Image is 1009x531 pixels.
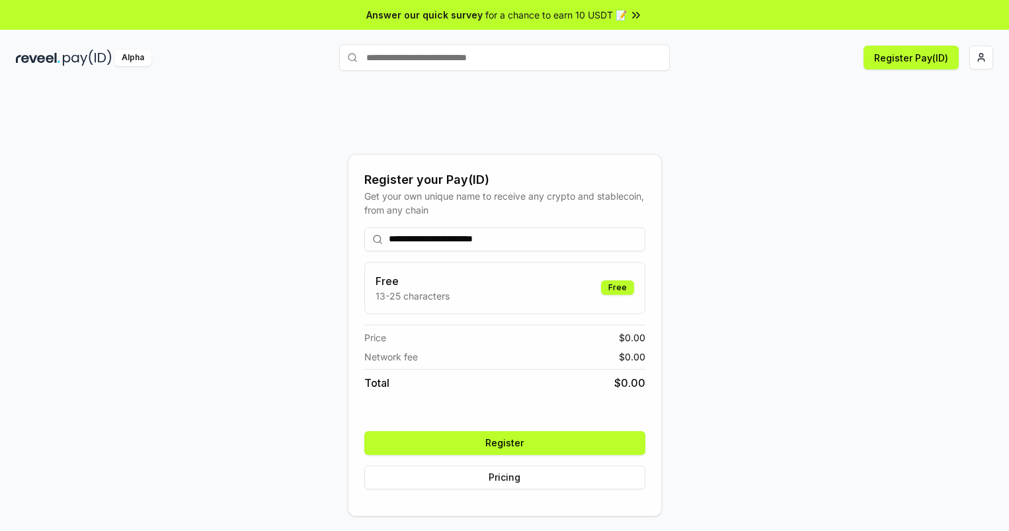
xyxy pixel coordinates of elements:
[376,273,450,289] h3: Free
[364,350,418,364] span: Network fee
[364,331,386,345] span: Price
[366,8,483,22] span: Answer our quick survey
[619,331,645,345] span: $ 0.00
[364,189,645,217] div: Get your own unique name to receive any crypto and stablecoin, from any chain
[364,431,645,455] button: Register
[864,46,959,69] button: Register Pay(ID)
[364,375,389,391] span: Total
[376,289,450,303] p: 13-25 characters
[485,8,627,22] span: for a chance to earn 10 USDT 📝
[619,350,645,364] span: $ 0.00
[614,375,645,391] span: $ 0.00
[114,50,151,66] div: Alpha
[364,466,645,489] button: Pricing
[601,280,634,295] div: Free
[16,50,60,66] img: reveel_dark
[364,171,645,189] div: Register your Pay(ID)
[63,50,112,66] img: pay_id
